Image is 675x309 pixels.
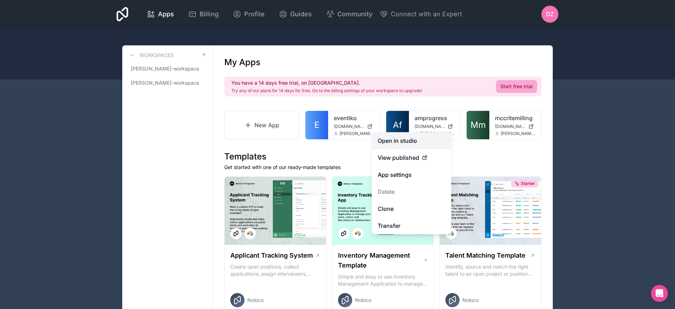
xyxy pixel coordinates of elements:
a: App settings [372,166,451,183]
span: Community [337,9,372,19]
span: E [314,119,319,131]
button: Connect with an Expert [379,9,462,19]
h1: My Apps [224,57,260,68]
span: Noloco [462,297,479,304]
h2: You have a 14 days free trial, on [GEOGRAPHIC_DATA]. [231,79,422,86]
img: Airtable Logo [448,231,454,236]
a: [DOMAIN_NAME] [334,124,374,129]
span: Guides [290,9,312,19]
h3: Workspaces [139,52,174,59]
span: [DOMAIN_NAME] [334,124,364,129]
a: [DOMAIN_NAME] [415,124,455,129]
span: Af [393,119,402,131]
a: Guides [273,6,317,22]
h1: Templates [224,151,541,162]
span: Apps [158,9,174,19]
span: Connect with an Expert [391,9,462,19]
a: mccritemilling [495,114,535,122]
a: Billing [182,6,224,22]
button: Delete [372,183,451,200]
span: [PERSON_NAME][EMAIL_ADDRESS][DOMAIN_NAME] [420,131,455,136]
p: Try any of our plans for 14 days for free. Go to the billing settings of your workspace to upgrade! [231,88,422,94]
div: Open Intercom Messenger [651,285,668,302]
span: View published [378,153,419,162]
a: [PERSON_NAME]-workspace [128,62,207,75]
span: Mm [471,119,486,131]
a: [DOMAIN_NAME] [495,124,535,129]
span: Noloco [355,297,371,304]
span: [PERSON_NAME]-workspace [131,79,199,86]
a: New App [224,111,299,140]
a: View published [372,149,451,166]
a: eventiko [334,114,374,122]
img: Airtable Logo [247,231,253,236]
p: Get started with one of our ready-made templates [224,164,541,171]
a: Start free trial [496,80,537,93]
p: Create open positions, collect applications, assign interviewers, centralise candidate feedback a... [230,263,320,277]
a: Af [386,111,409,139]
span: DZ [546,10,554,18]
img: Airtable Logo [355,231,361,236]
span: [PERSON_NAME][EMAIL_ADDRESS][DOMAIN_NAME] [339,131,374,136]
span: Profile [244,9,265,19]
a: [PERSON_NAME]-workspace [128,77,207,89]
span: [DOMAIN_NAME] [415,124,445,129]
span: Billing [199,9,219,19]
a: Apps [141,6,180,22]
p: Simple and easy to use Inventory Management Application to manage your stock, orders and Manufact... [338,273,428,287]
a: Transfer [372,217,451,234]
span: [PERSON_NAME]-workspace [131,65,199,72]
h1: Inventory Management Template [338,251,423,270]
h1: Talent Matching Template [445,251,525,260]
span: Starter [521,181,535,186]
span: [DOMAIN_NAME] [495,124,525,129]
span: [PERSON_NAME][EMAIL_ADDRESS][DOMAIN_NAME] [501,131,535,136]
a: E [305,111,328,139]
a: Workspaces [128,51,174,60]
span: Noloco [247,297,264,304]
h1: Applicant Tracking System [230,251,313,260]
a: Open in studio [372,132,451,149]
p: Identify, source and match the right talent to an open project or position with our Talent Matchi... [445,263,535,277]
a: Clone [372,200,451,217]
a: Community [320,6,378,22]
a: amprogress [415,114,455,122]
a: Mm [467,111,489,139]
a: Profile [227,6,270,22]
